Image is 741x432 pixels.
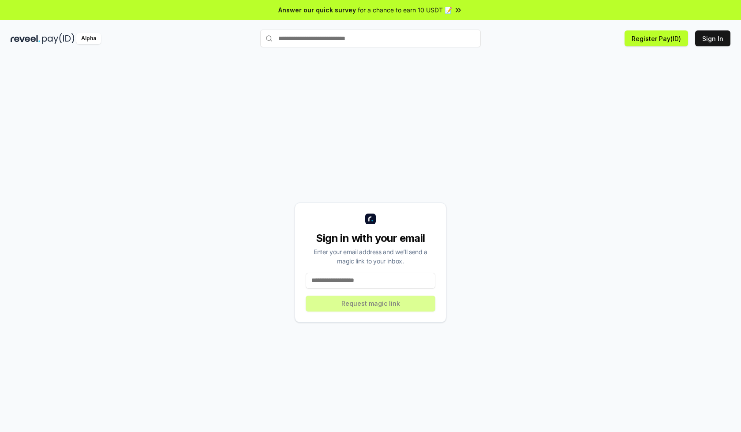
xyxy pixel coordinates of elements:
div: Alpha [76,33,101,44]
img: logo_small [365,214,376,224]
div: Sign in with your email [306,231,435,245]
div: Enter your email address and we’ll send a magic link to your inbox. [306,247,435,266]
span: for a chance to earn 10 USDT 📝 [358,5,452,15]
img: reveel_dark [11,33,40,44]
img: pay_id [42,33,75,44]
button: Sign In [695,30,730,46]
span: Answer our quick survey [278,5,356,15]
button: Register Pay(ID) [625,30,688,46]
